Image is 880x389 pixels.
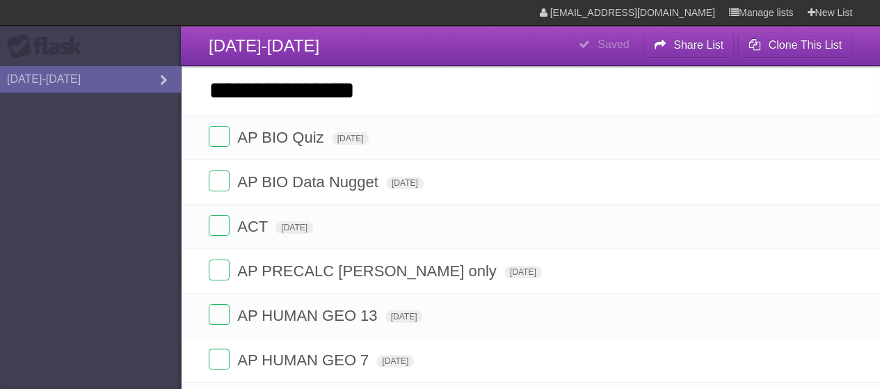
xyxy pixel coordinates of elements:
label: Done [209,126,230,147]
label: Done [209,349,230,370]
button: Clone This List [737,33,852,58]
label: Done [209,170,230,191]
span: AP BIO Quiz [237,129,327,146]
label: Done [209,260,230,280]
span: AP BIO Data Nugget [237,173,382,191]
span: [DATE] [332,132,369,145]
div: Flask [7,34,90,59]
span: AP HUMAN GEO 7 [237,351,372,369]
span: [DATE] [504,266,542,278]
label: Done [209,304,230,325]
b: Share List [673,39,723,51]
span: [DATE] [386,177,424,189]
label: Done [209,215,230,236]
span: [DATE] [376,355,414,367]
span: [DATE]-[DATE] [209,36,319,55]
button: Share List [643,33,735,58]
span: [DATE] [275,221,313,234]
span: AP PRECALC [PERSON_NAME] only [237,262,500,280]
span: AP HUMAN GEO 13 [237,307,381,324]
b: Clone This List [768,39,842,51]
span: ACT [237,218,271,235]
span: [DATE] [385,310,423,323]
b: Saved [598,38,629,50]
